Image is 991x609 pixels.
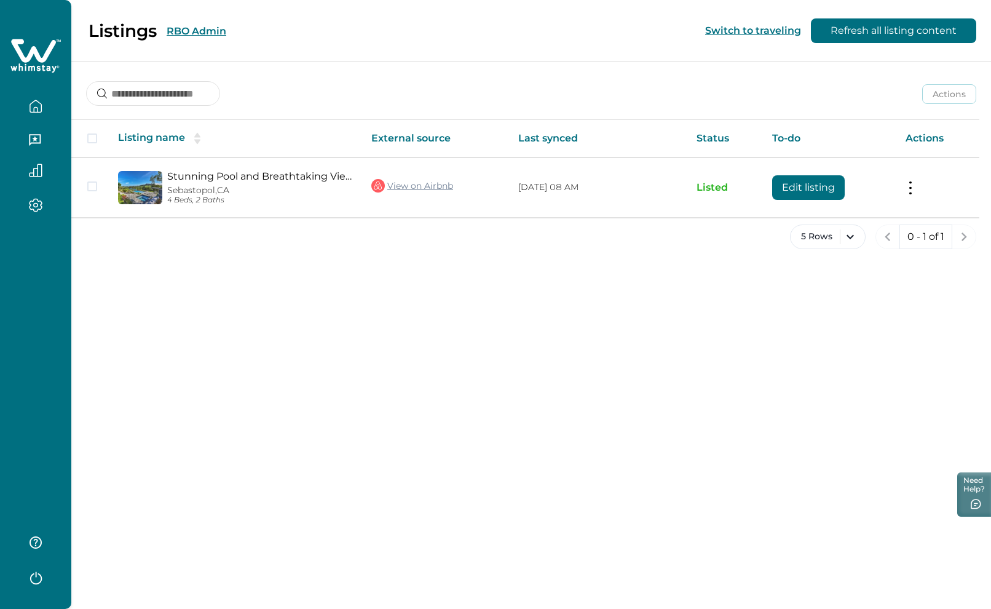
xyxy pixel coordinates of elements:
[875,225,900,249] button: previous page
[697,181,752,194] p: Listed
[167,25,226,37] button: RBO Admin
[167,196,352,205] p: 4 Beds, 2 Baths
[922,84,976,104] button: Actions
[371,178,453,194] a: View on Airbnb
[790,225,866,249] button: 5 Rows
[811,18,976,43] button: Refresh all listing content
[518,181,677,194] p: [DATE] 08 AM
[899,225,952,249] button: 0 - 1 of 1
[118,171,162,204] img: propertyImage_Stunning Pool and Breathtaking Views - Luxurious Sonoma Retreat
[687,120,762,157] th: Status
[705,25,801,36] button: Switch to traveling
[762,120,896,157] th: To-do
[508,120,687,157] th: Last synced
[952,225,976,249] button: next page
[108,120,361,157] th: Listing name
[89,20,157,41] p: Listings
[907,231,944,243] p: 0 - 1 of 1
[185,132,210,145] button: sorting
[361,120,508,157] th: External source
[167,185,352,196] p: Sebastopol, CA
[167,170,352,182] a: Stunning Pool and Breathtaking Views - Luxurious Sonoma Retreat
[896,120,979,157] th: Actions
[772,175,845,200] button: Edit listing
